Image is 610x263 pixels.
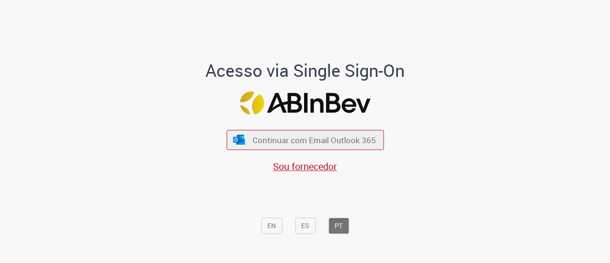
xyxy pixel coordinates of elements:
span: Continuar com Email Outlook 365 [253,135,376,146]
button: ícone Azure/Microsoft 360 Continuar com Email Outlook 365 [226,130,384,150]
button: PT [328,218,349,234]
img: ícone Azure/Microsoft 360 [233,135,246,145]
button: EN [261,218,282,234]
h1: Acesso via Single Sign-On [173,61,437,80]
button: ES [295,218,315,234]
a: Sou fornecedor [273,160,337,173]
img: Logo ABInBev [240,91,370,115]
